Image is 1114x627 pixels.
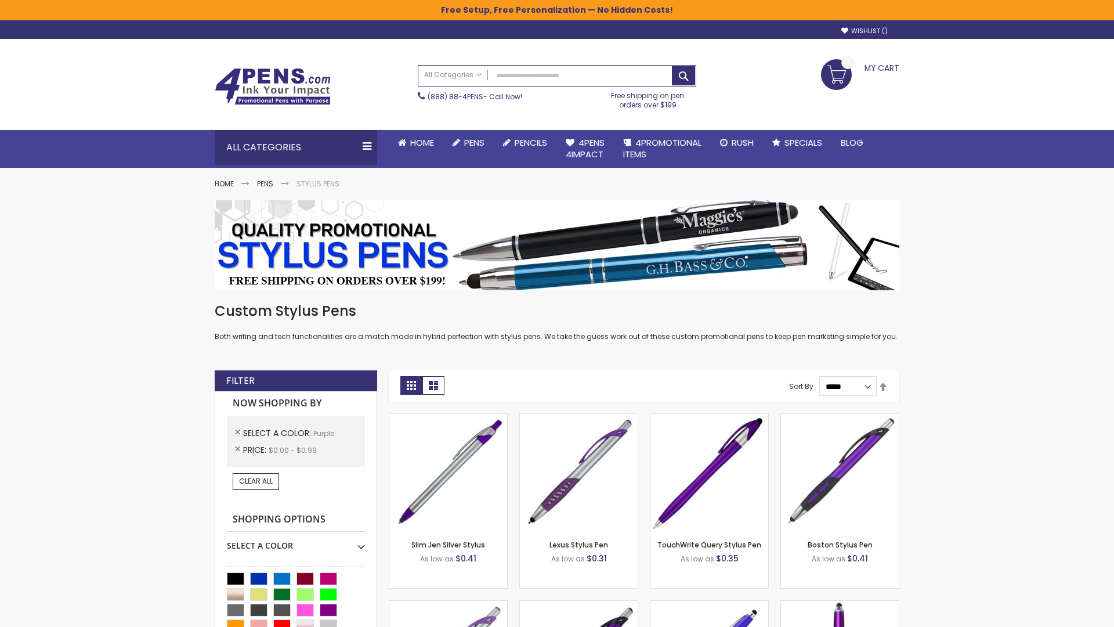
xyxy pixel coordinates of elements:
[650,413,768,423] a: TouchWrite Query Stylus Pen-Purple
[215,302,899,320] h1: Custom Stylus Pens
[411,540,485,550] a: Slim Jen Silver Stylus
[227,507,365,532] strong: Shopping Options
[313,428,334,438] span: Purple
[428,92,522,102] span: - Call Now!
[781,600,899,610] a: TouchWrite Command Stylus Pen-Purple
[243,427,313,439] span: Select A Color
[428,92,483,102] a: (888) 88-4PENS
[831,130,873,156] a: Blog
[681,554,714,564] span: As low as
[410,136,434,149] span: Home
[520,600,638,610] a: Lexus Metallic Stylus Pen-Purple
[443,130,494,156] a: Pens
[494,130,556,156] a: Pencils
[389,130,443,156] a: Home
[599,87,697,110] div: Free shipping on pen orders over $199
[657,540,761,550] a: TouchWrite Query Stylus Pen
[587,553,607,564] span: $0.31
[520,413,638,423] a: Lexus Stylus Pen-Purple
[711,130,763,156] a: Rush
[781,414,899,532] img: Boston Stylus Pen-Purple
[389,600,507,610] a: Boston Silver Stylus Pen-Purple
[296,179,339,189] strong: Stylus Pens
[650,414,768,532] img: TouchWrite Query Stylus Pen-Purple
[847,553,868,564] span: $0.41
[455,553,476,564] span: $0.41
[269,445,317,455] span: $0.00 - $0.99
[239,476,273,486] span: Clear All
[515,136,547,149] span: Pencils
[784,136,822,149] span: Specials
[841,27,888,35] a: Wishlist
[215,302,899,342] div: Both writing and tech functionalities are a match made in hybrid perfection with stylus pens. We ...
[215,130,377,165] div: All Categories
[257,179,273,189] a: Pens
[551,554,585,564] span: As low as
[424,70,482,80] span: All Categories
[227,532,365,552] div: Select A Color
[520,414,638,532] img: Lexus Stylus Pen-Purple
[763,130,831,156] a: Specials
[549,540,608,550] a: Lexus Stylus Pen
[808,540,873,550] a: Boston Stylus Pen
[420,554,454,564] span: As low as
[789,381,813,391] label: Sort By
[215,68,331,105] img: 4Pens Custom Pens and Promotional Products
[389,414,507,532] img: Slim Jen Silver Stylus-Purple
[614,130,711,168] a: 4PROMOTIONALITEMS
[623,136,701,160] span: 4PROMOTIONAL ITEMS
[812,554,845,564] span: As low as
[389,413,507,423] a: Slim Jen Silver Stylus-Purple
[418,66,488,85] a: All Categories
[227,391,365,416] strong: Now Shopping by
[215,200,899,290] img: Stylus Pens
[233,473,279,489] a: Clear All
[464,136,484,149] span: Pens
[400,376,422,395] strong: Grid
[226,374,255,387] strong: Filter
[215,179,234,189] a: Home
[781,413,899,423] a: Boston Stylus Pen-Purple
[243,444,269,456] span: Price
[716,553,739,564] span: $0.35
[650,600,768,610] a: Sierra Stylus Twist Pen-Purple
[556,130,614,168] a: 4Pens4impact
[566,136,605,160] span: 4Pens 4impact
[841,136,863,149] span: Blog
[732,136,754,149] span: Rush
